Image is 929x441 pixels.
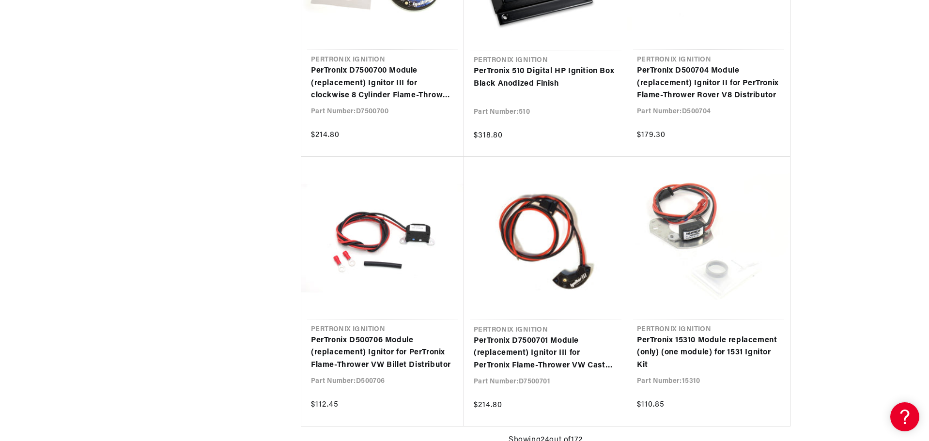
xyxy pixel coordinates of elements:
a: PerTronix 15310 Module replacement (only) (one module) for 1531 Ignitor Kit [637,335,780,372]
a: PerTronix D7500701 Module (replacement) Ignitor III for PerTronix Flame-Thrower VW Cast Vacuum Di... [474,335,618,372]
a: PerTronix D7500700 Module (replacement) Ignitor III for clockwise 8 Cylinder Flame-Thrower Billet... [311,65,454,102]
a: PerTronix 510 Digital HP Ignition Box Black Anodized Finish [474,65,618,90]
a: PerTronix D500704 Module (replacement) Ignitor II for PerTronix Flame-Thrower Rover V8 Distributor [637,65,780,102]
a: PerTronix D500706 Module (replacement) Ignitor for PerTronix Flame-Thrower VW Billet Distributor [311,335,454,372]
